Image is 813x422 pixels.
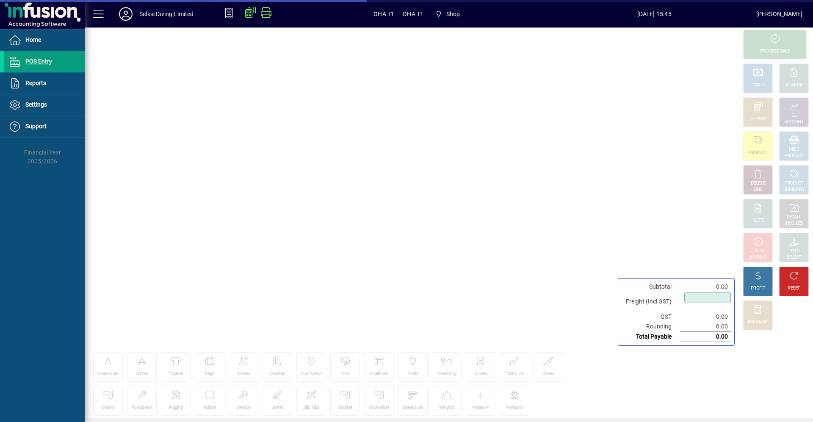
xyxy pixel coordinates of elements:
[373,7,394,21] span: OHA T1
[784,119,804,125] div: ACCOUNT
[4,30,85,51] a: Home
[432,6,463,22] span: Shop
[754,187,762,193] div: LINE
[446,7,460,21] span: Shop
[680,312,731,322] td: 0.00
[542,371,555,377] div: Knives
[4,73,85,94] a: Reports
[270,371,285,377] div: Courses
[439,405,454,411] div: Weights
[622,282,680,292] td: Subtotal
[786,82,802,88] div: CHARGE
[789,146,799,153] div: MISC
[680,282,731,292] td: 0.00
[136,371,148,377] div: Admin
[791,113,797,119] div: GL
[748,150,767,156] div: PRODUCT
[680,332,731,342] td: 0.00
[437,371,456,377] div: Freediving
[788,248,800,254] div: PRICE
[139,7,194,21] div: Selkie Diving Limited
[370,371,388,377] div: Floatlines
[760,48,790,55] div: PROCESS SALE
[303,405,319,411] div: Slip Tips
[785,221,803,227] div: INVOICES
[237,405,250,411] div: Service
[25,80,46,86] span: Reports
[622,292,680,312] td: Freight (Incl GST)
[748,319,768,325] div: DISCOUNT
[25,58,52,65] span: POS Entry
[131,405,152,411] div: PoleSpears
[369,405,389,411] div: SnorkelSet
[472,405,489,411] div: Wetsuit+
[504,371,524,377] div: HuntinTool
[787,254,802,261] div: SELECT
[787,214,802,221] div: RECALL
[25,101,47,108] span: Settings
[205,371,214,377] div: Bags
[750,116,766,122] div: EFTPOS
[506,405,523,411] div: Wetsuits
[25,36,41,43] span: Home
[622,312,680,322] td: GST
[4,116,85,137] a: Support
[97,371,118,377] div: Acessories
[783,187,805,193] div: SUMMARY
[112,6,139,22] button: Profile
[407,371,419,377] div: Floats
[752,82,763,88] div: CASH
[680,322,731,332] td: 0.00
[236,371,250,377] div: Booties
[750,254,766,261] div: INVOICE
[169,405,183,411] div: Rigging
[102,405,115,411] div: Masks
[788,285,800,292] div: RESET
[553,7,756,21] span: [DATE] 15:45
[751,285,765,292] div: PROFIT
[752,248,763,254] div: HOLD
[403,7,423,21] span: OHA T1
[403,405,423,411] div: SpearGuns
[622,322,680,332] td: Rounding
[271,405,284,411] div: Shafts
[784,180,803,187] div: PRODUCT
[338,405,352,411] div: Snorkel
[203,405,216,411] div: Rubber
[752,218,763,224] div: NOTE
[756,7,802,21] div: [PERSON_NAME]
[751,180,765,187] div: DELETE
[25,123,47,130] span: Support
[169,371,183,377] div: Apparel
[784,153,803,159] div: PRODUCT
[341,371,349,377] div: Fins
[4,94,85,116] a: Settings
[622,332,680,342] td: Total Payable
[301,371,321,377] div: Dive Watch
[474,371,487,377] div: Gloves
